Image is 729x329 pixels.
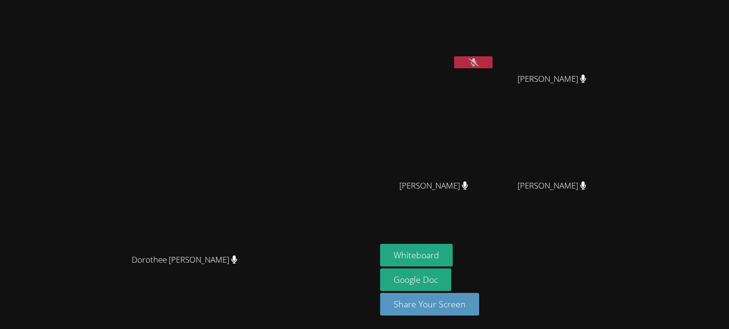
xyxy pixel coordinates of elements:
[380,268,451,291] a: Google Doc
[518,72,586,86] span: [PERSON_NAME]
[380,293,479,316] button: Share Your Screen
[380,244,453,266] button: Whiteboard
[518,179,586,193] span: [PERSON_NAME]
[399,179,468,193] span: [PERSON_NAME]
[132,253,237,267] span: Dorothee [PERSON_NAME]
